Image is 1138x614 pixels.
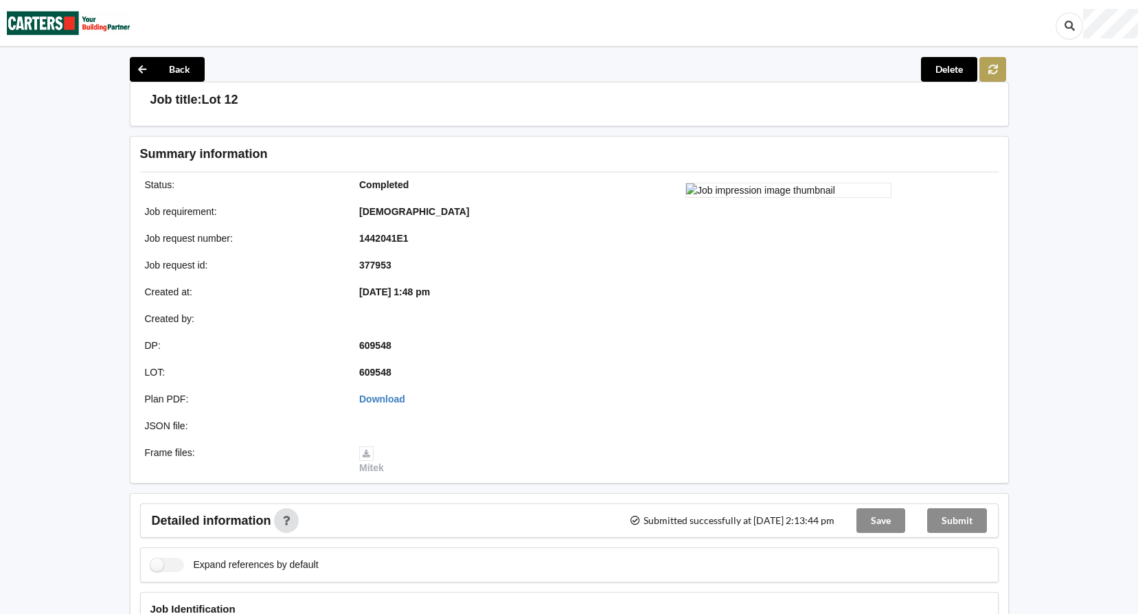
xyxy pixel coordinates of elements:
b: 377953 [359,260,391,271]
div: Created at : [135,285,350,299]
img: Carters [7,1,130,45]
b: Completed [359,179,409,190]
div: Job requirement : [135,205,350,218]
h3: Job title: [150,92,202,108]
b: [DEMOGRAPHIC_DATA] [359,206,469,217]
button: Back [130,57,205,82]
div: Plan PDF : [135,392,350,406]
b: 609548 [359,340,391,351]
b: 1442041E1 [359,233,409,244]
button: Delete [921,57,977,82]
span: Submitted successfully at [DATE] 2:13:44 pm [629,516,834,525]
a: Mitek [359,447,384,473]
div: User Profile [1083,9,1138,38]
div: JSON file : [135,419,350,433]
span: Detailed information [152,514,271,527]
a: Download [359,394,405,405]
div: Status : [135,178,350,192]
div: Created by : [135,312,350,326]
b: 609548 [359,367,391,378]
div: Frame files : [135,446,350,475]
b: [DATE] 1:48 pm [359,286,430,297]
div: LOT : [135,365,350,379]
h3: Summary information [140,146,779,162]
label: Expand references by default [150,558,319,572]
div: Job request number : [135,231,350,245]
div: DP : [135,339,350,352]
img: Job impression image thumbnail [685,183,891,198]
div: Job request id : [135,258,350,272]
h3: Lot 12 [202,92,238,108]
